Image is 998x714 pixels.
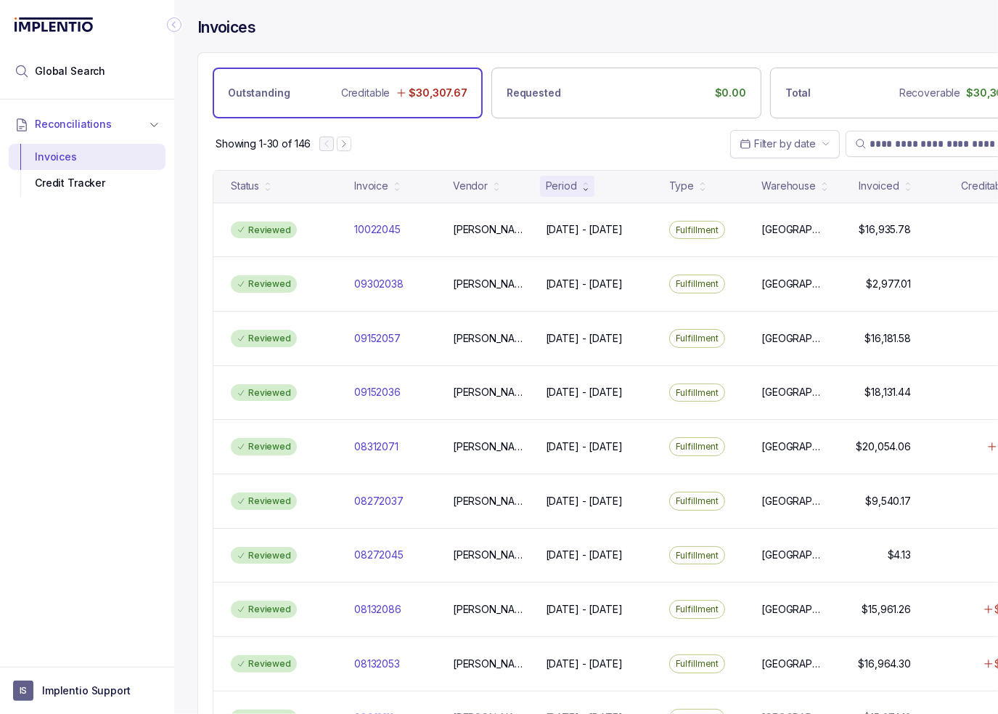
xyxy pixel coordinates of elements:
div: Collapse Icon [165,16,183,33]
button: Date Range Picker [730,130,840,158]
button: User initialsImplentio Support [13,681,161,701]
p: Implentio Support [42,683,131,698]
p: [DATE] - [DATE] [546,331,623,346]
p: [PERSON_NAME] [453,548,528,562]
p: Fulfillment [676,223,719,238]
p: [PERSON_NAME] [453,439,528,454]
p: [GEOGRAPHIC_DATA] [761,385,825,399]
p: $2,977.01 [866,277,911,291]
p: Fulfillment [676,657,719,671]
p: Recoverable [899,86,960,100]
span: User initials [13,681,33,701]
p: 08272037 [354,494,404,508]
p: [DATE] - [DATE] [546,548,623,562]
div: Invoices [20,144,154,170]
p: [DATE] - [DATE] [546,277,623,291]
div: Reviewed [231,492,297,510]
p: $4.13 [888,548,911,562]
p: [GEOGRAPHIC_DATA] [761,602,825,617]
p: Fulfillment [676,277,719,291]
p: Fulfillment [676,331,719,346]
div: Reviewed [231,438,297,455]
p: 10022045 [354,222,401,237]
p: [GEOGRAPHIC_DATA] [761,494,825,508]
p: $16,181.58 [864,331,911,346]
div: Period [546,179,577,193]
p: $16,935.78 [859,222,911,237]
p: 09302038 [354,277,404,291]
h4: Invoices [197,17,255,38]
p: [GEOGRAPHIC_DATA] [761,439,825,454]
div: Reviewed [231,601,297,618]
div: Reviewed [231,330,297,347]
p: 09152057 [354,331,401,346]
p: Requested [507,86,561,100]
p: [DATE] - [DATE] [546,602,623,617]
span: Global Search [35,64,105,78]
span: Reconciliations [35,117,112,131]
p: $16,964.30 [858,657,911,671]
div: Reviewed [231,655,297,673]
div: Vendor [453,179,488,193]
p: Creditable [341,86,390,100]
p: [DATE] - [DATE] [546,222,623,237]
p: $20,054.06 [856,439,911,454]
p: [GEOGRAPHIC_DATA] [761,548,825,562]
p: Fulfillment [676,548,719,563]
p: 08272045 [354,548,404,562]
p: Fulfillment [676,494,719,508]
p: 08312071 [354,439,398,454]
p: [PERSON_NAME] [453,222,528,237]
p: [PERSON_NAME] [453,657,528,671]
p: 08132086 [354,602,401,617]
div: Reviewed [231,384,297,402]
div: Invoice [354,179,388,193]
div: Reviewed [231,547,297,564]
p: [PERSON_NAME] [453,385,528,399]
p: [DATE] - [DATE] [546,494,623,508]
p: [DATE] - [DATE] [546,385,623,399]
p: [PERSON_NAME] [453,277,528,291]
p: $15,961.26 [862,602,911,617]
p: $0.00 [715,86,746,100]
div: Remaining page entries [216,137,311,151]
span: Filter by date [754,137,816,150]
div: Reviewed [231,275,297,293]
p: Fulfillment [676,439,719,454]
div: Status [231,179,259,193]
p: [GEOGRAPHIC_DATA] [761,222,825,237]
p: [DATE] - [DATE] [546,657,623,671]
p: Fulfillment [676,602,719,617]
div: Invoiced [859,179,899,193]
p: [GEOGRAPHIC_DATA] [761,277,825,291]
p: [PERSON_NAME] [453,494,528,508]
p: 08132053 [354,657,400,671]
div: Type [669,179,694,193]
div: Reviewed [231,222,297,239]
p: [PERSON_NAME] [453,331,528,346]
p: Outstanding [228,86,290,100]
p: [DATE] - [DATE] [546,439,623,454]
p: [PERSON_NAME] [453,602,528,617]
p: Fulfillment [676,386,719,400]
p: Showing 1-30 of 146 [216,137,311,151]
search: Date Range Picker [740,137,816,151]
p: $30,307.67 [409,86,467,100]
div: Warehouse [761,179,816,193]
div: Credit Tracker [20,170,154,196]
div: Reconciliations [9,141,165,200]
p: [GEOGRAPHIC_DATA] [761,657,825,671]
p: [GEOGRAPHIC_DATA] [761,331,825,346]
p: 09152036 [354,385,401,399]
p: $18,131.44 [864,385,911,399]
p: Total [785,86,811,100]
p: $9,540.17 [865,494,911,508]
button: Next Page [337,137,351,151]
button: Reconciliations [9,108,165,140]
